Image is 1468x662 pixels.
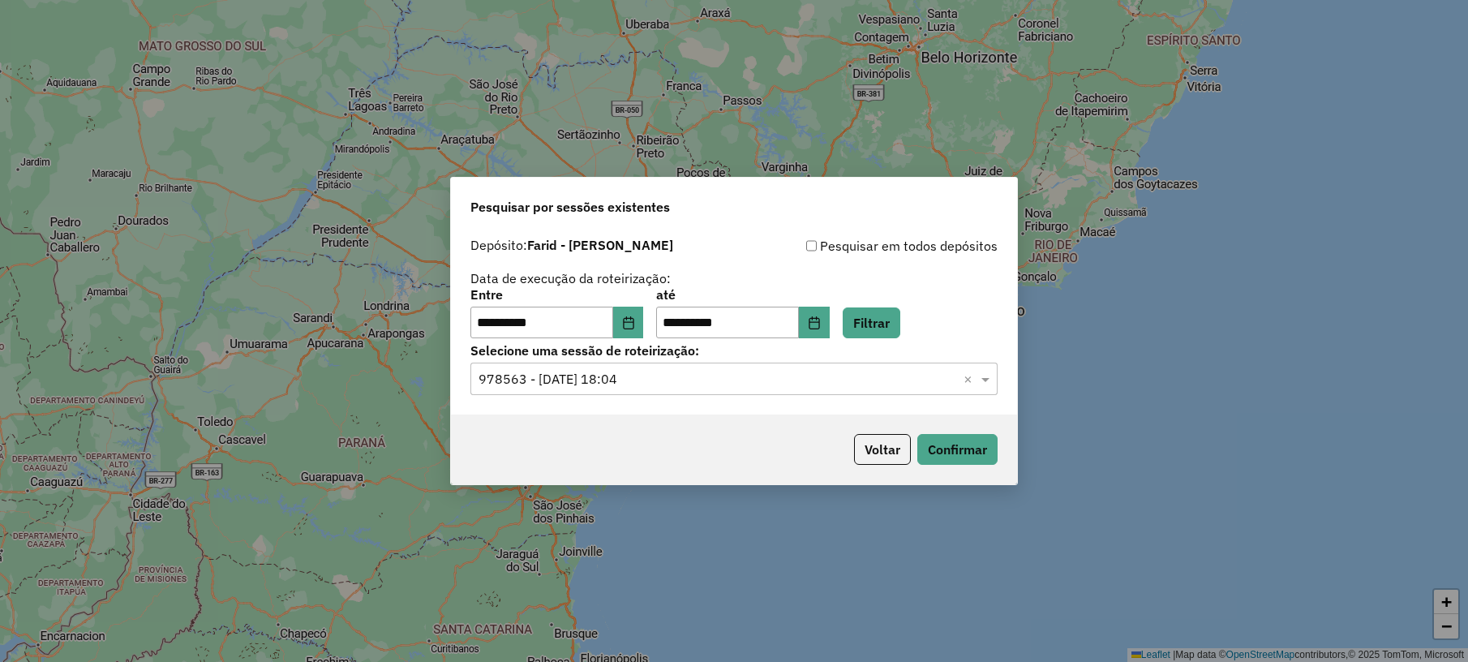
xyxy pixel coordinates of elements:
[527,237,673,253] strong: Farid - [PERSON_NAME]
[799,307,830,339] button: Choose Date
[470,341,998,360] label: Selecione uma sessão de roteirização:
[470,197,670,217] span: Pesquisar por sessões existentes
[734,236,998,256] div: Pesquisar em todos depósitos
[470,235,673,255] label: Depósito:
[854,434,911,465] button: Voltar
[843,307,900,338] button: Filtrar
[656,285,829,304] label: até
[613,307,644,339] button: Choose Date
[964,369,977,389] span: Clear all
[917,434,998,465] button: Confirmar
[470,269,671,288] label: Data de execução da roteirização:
[470,285,643,304] label: Entre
